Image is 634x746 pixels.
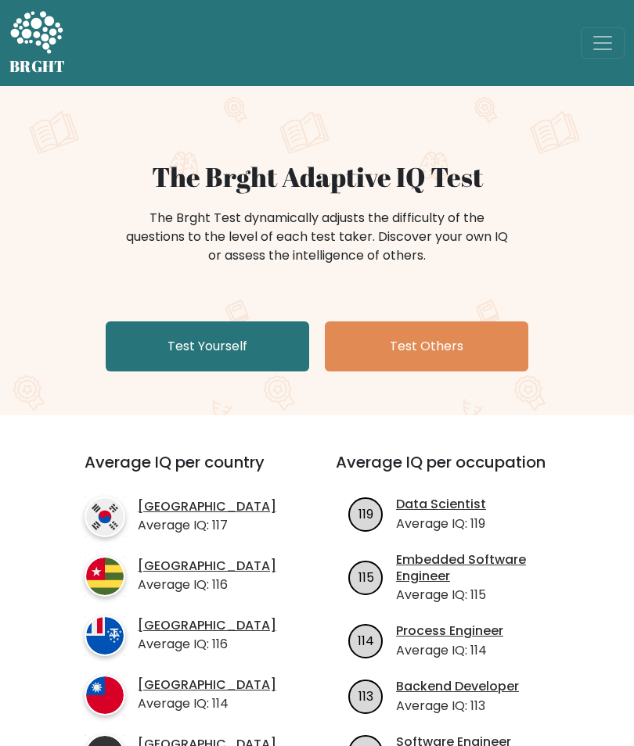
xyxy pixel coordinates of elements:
[358,632,374,650] text: 114
[336,453,568,490] h3: Average IQ per occupation
[85,453,279,490] h3: Average IQ per country
[138,694,276,713] p: Average IQ: 114
[85,675,125,716] img: country
[358,687,373,705] text: 113
[9,57,66,76] h5: BRGHT
[138,635,276,654] p: Average IQ: 116
[396,679,519,695] a: Backend Developer
[396,497,486,513] a: Data Scientist
[85,615,125,656] img: country
[9,161,625,193] h1: The Brght Adaptive IQ Test
[396,623,503,640] a: Process Engineer
[138,499,276,515] a: [GEOGRAPHIC_DATA]
[85,556,125,597] img: country
[396,697,519,716] p: Average IQ: 113
[396,515,486,533] p: Average IQ: 119
[9,6,66,80] a: BRGHT
[106,321,309,371] a: Test Yourself
[396,552,568,585] a: Embedded Software Engineer
[138,516,276,535] p: Average IQ: 117
[121,209,513,265] div: The Brght Test dynamically adjusts the difficulty of the questions to the level of each test take...
[396,586,568,604] p: Average IQ: 115
[138,576,276,594] p: Average IQ: 116
[138,558,276,575] a: [GEOGRAPHIC_DATA]
[581,27,625,59] button: Toggle navigation
[396,641,503,660] p: Average IQ: 114
[85,497,125,537] img: country
[138,618,276,634] a: [GEOGRAPHIC_DATA]
[358,568,374,586] text: 115
[138,677,276,694] a: [GEOGRAPHIC_DATA]
[358,505,373,523] text: 119
[325,321,528,371] a: Test Others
